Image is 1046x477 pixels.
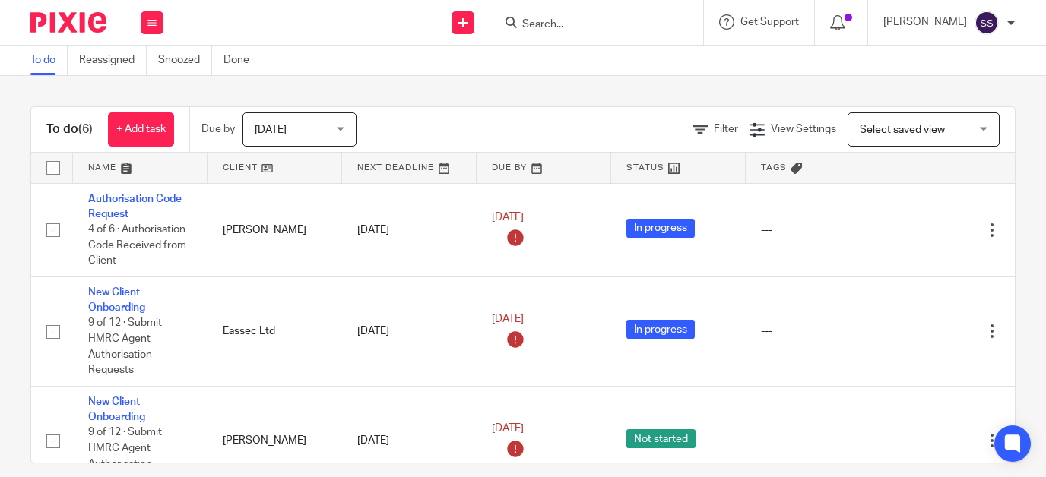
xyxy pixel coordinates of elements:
p: [PERSON_NAME] [883,14,967,30]
span: View Settings [771,124,836,134]
span: [DATE] [255,125,287,135]
span: Select saved view [860,125,945,135]
a: Authorisation Code Request [88,194,182,220]
a: Reassigned [79,46,147,75]
span: Tags [761,163,787,172]
td: [DATE] [342,183,477,276]
h1: To do [46,122,93,137]
span: In progress [626,219,695,238]
a: New Client Onboarding [88,396,145,422]
span: In progress [626,320,695,339]
div: --- [761,433,865,448]
p: Due by [201,122,235,137]
img: svg%3E [975,11,999,35]
a: Snoozed [158,46,212,75]
input: Search [521,18,658,32]
span: [DATE] [492,314,524,324]
span: 9 of 12 · Submit HMRC Agent Authorisation Requests [88,318,162,376]
td: [PERSON_NAME] [208,183,342,276]
span: Get Support [740,17,799,27]
a: Done [223,46,261,75]
span: (6) [78,123,93,135]
span: 4 of 6 · Authorisation Code Received from Client [88,224,186,266]
div: --- [761,324,865,339]
div: --- [761,223,865,238]
a: To do [30,46,68,75]
a: + Add task [108,112,174,147]
span: Not started [626,429,696,448]
span: Filter [714,124,738,134]
a: New Client Onboarding [88,287,145,313]
span: [DATE] [492,423,524,434]
span: [DATE] [492,213,524,223]
img: Pixie [30,12,106,33]
td: [DATE] [342,276,477,386]
td: Eassec Ltd [208,276,342,386]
